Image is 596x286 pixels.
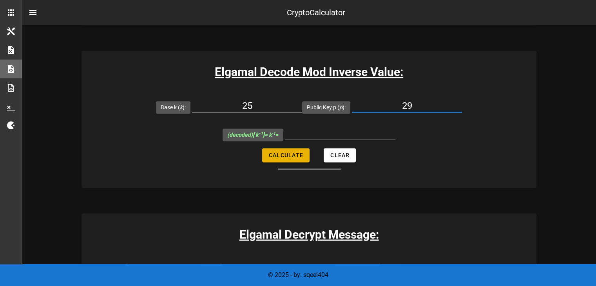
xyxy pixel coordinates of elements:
[253,132,264,138] b: [ k ]
[307,103,346,111] label: Public Key p ( ):
[180,104,183,110] i: k
[262,148,310,162] button: Calculate
[330,152,350,158] span: Clear
[324,148,356,162] button: Clear
[287,7,345,18] div: CryptoCalculator
[259,131,263,136] sup: -1
[268,152,303,158] span: Calculate
[268,271,328,279] span: © 2025 - by: sqeel404
[272,131,275,136] sup: -1
[82,63,536,81] h3: Elgamal Decode Mod Inverse Value:
[227,132,279,138] span: =
[161,103,186,111] label: Base k ( ):
[339,104,342,110] i: p
[24,3,42,22] button: nav-menu-toggle
[227,132,275,138] i: (decoded) = k
[82,226,536,243] h3: Elgamal Decrypt Message:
